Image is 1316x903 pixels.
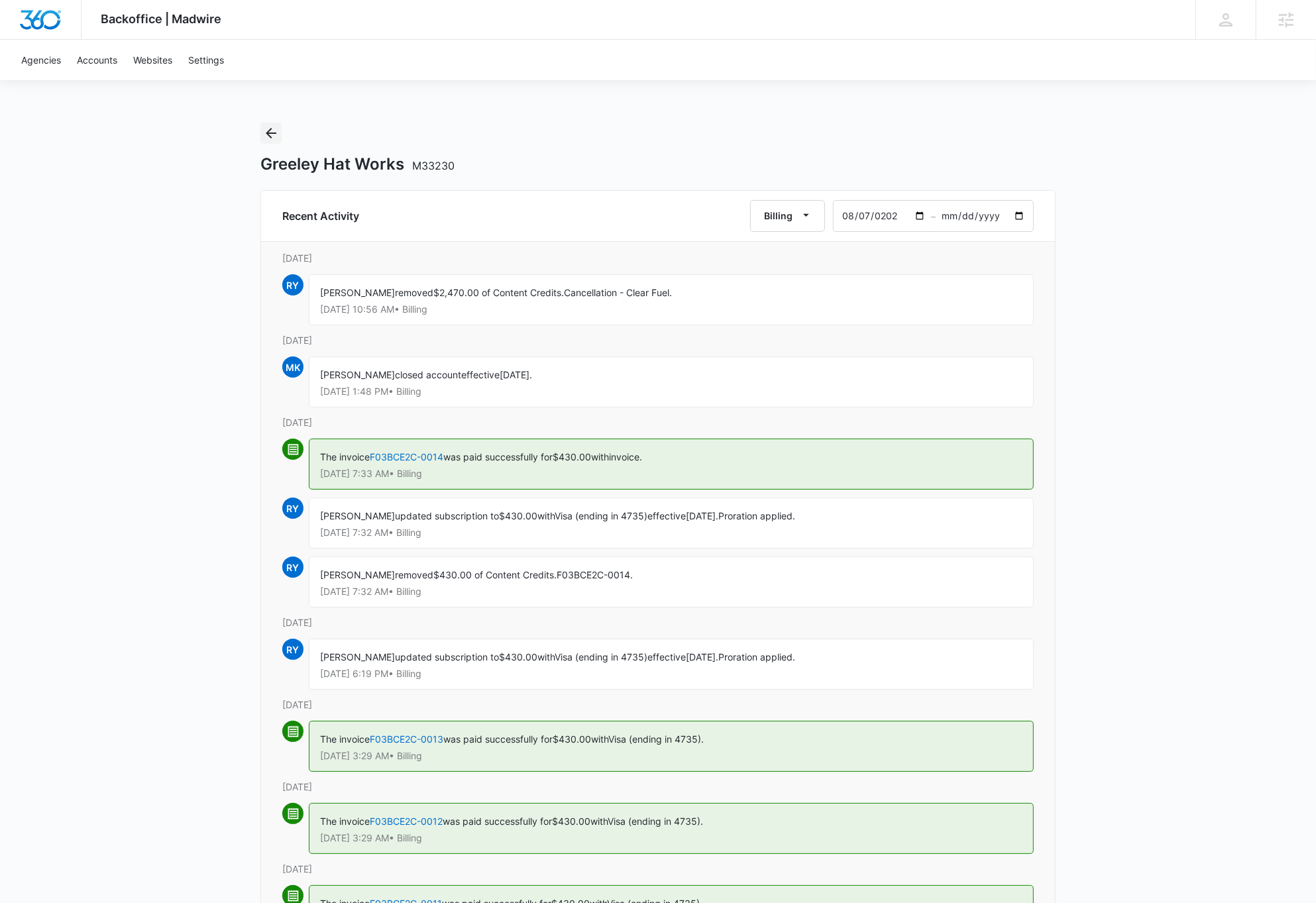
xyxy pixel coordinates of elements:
span: Proration applied. [718,651,795,663]
span: updated subscription to [395,510,499,521]
span: was paid successfully for [443,451,553,462]
h6: Recent Activity [282,208,359,224]
span: $2,470.00 of Content Credits. [433,287,564,298]
p: [DATE] 1:48 PM • Billing [320,387,1022,396]
span: [DATE]. [686,510,718,521]
a: F03BCE2C-0013 [370,733,443,745]
h1: Greeley Hat Works [260,154,455,174]
p: [DATE] 7:32 AM • Billing [320,587,1022,596]
span: [PERSON_NAME] [320,651,395,663]
span: $430.00 [499,510,537,521]
button: Billing [750,200,825,232]
span: with [537,651,555,663]
p: [DATE] [282,780,1034,794]
span: was paid successfully for [443,816,552,827]
p: [DATE] 7:33 AM • Billing [320,469,1022,478]
button: Back [260,123,282,144]
span: effective [647,510,686,521]
span: RY [282,557,303,578]
span: $430.00 [553,733,591,745]
p: [DATE] 3:29 AM • Billing [320,751,1022,761]
p: [DATE] 10:56 AM • Billing [320,305,1022,314]
p: [DATE] [282,251,1034,265]
span: removed [395,569,433,580]
span: Visa (ending in 4735) [555,510,647,521]
span: closed account [395,369,461,380]
span: RY [282,639,303,660]
span: RY [282,498,303,519]
span: The invoice [320,451,370,462]
span: RY [282,274,303,295]
span: with [591,451,609,462]
p: [DATE] 7:32 AM • Billing [320,528,1022,537]
a: Agencies [13,40,69,80]
p: [DATE] [282,415,1034,429]
span: The invoice [320,816,370,827]
span: with [590,816,608,827]
span: M33230 [412,159,455,172]
p: [DATE] [282,698,1034,712]
span: removed [395,287,433,298]
a: Websites [125,40,180,80]
span: [PERSON_NAME] [320,510,395,521]
span: [PERSON_NAME] [320,287,395,298]
span: with [591,733,608,745]
span: – [931,209,936,223]
span: $430.00 of Content Credits. [433,569,557,580]
span: MK [282,356,303,378]
span: effective [647,651,686,663]
p: [DATE] 6:19 PM • Billing [320,669,1022,678]
span: Visa (ending in 4735). [608,733,704,745]
p: [DATE] [282,333,1034,347]
span: effective [461,369,500,380]
a: F03BCE2C-0014 [370,451,443,462]
span: [DATE]. [500,369,532,380]
a: F03BCE2C-0012 [370,816,443,827]
span: updated subscription to [395,651,499,663]
span: Backoffice | Madwire [101,12,222,26]
span: F03BCE2C-0014. [557,569,633,580]
span: [DATE]. [686,651,718,663]
span: $430.00 [552,816,590,827]
p: [DATE] [282,862,1034,876]
span: [PERSON_NAME] [320,569,395,580]
span: Cancellation - Clear Fuel. [564,287,672,298]
span: Visa (ending in 4735). [608,816,703,827]
span: was paid successfully for [443,733,553,745]
span: Proration applied. [718,510,795,521]
p: [DATE] [282,615,1034,629]
span: The invoice [320,733,370,745]
span: with [537,510,555,521]
p: [DATE] 3:29 AM • Billing [320,833,1022,843]
span: [PERSON_NAME] [320,369,395,380]
span: invoice. [609,451,642,462]
span: $430.00 [553,451,591,462]
span: $430.00 [499,651,537,663]
a: Accounts [69,40,125,80]
span: Visa (ending in 4735) [555,651,647,663]
a: Settings [180,40,232,80]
